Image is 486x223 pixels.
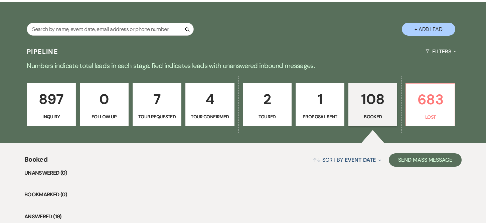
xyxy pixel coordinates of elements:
[31,113,71,120] p: Inquiry
[243,83,292,126] a: 2Toured
[247,88,287,110] p: 2
[27,83,75,126] a: 897Inquiry
[190,113,230,120] p: Tour Confirmed
[84,113,124,120] p: Follow Up
[300,88,340,110] p: 1
[185,83,234,126] a: 4Tour Confirmed
[24,212,462,221] li: Answered (19)
[24,190,462,199] li: Bookmarked (0)
[247,113,287,120] p: Toured
[410,113,450,121] p: Lost
[137,88,177,110] p: 7
[190,88,230,110] p: 4
[80,83,129,126] a: 0Follow Up
[353,88,393,110] p: 108
[389,153,462,167] button: Send Mass Message
[313,156,321,163] span: ↑↓
[423,43,459,60] button: Filters
[24,169,462,177] li: Unanswered (0)
[353,113,393,120] p: Booked
[31,88,71,110] p: 897
[24,154,47,169] span: Booked
[410,88,450,111] p: 683
[84,88,124,110] p: 0
[348,83,397,126] a: 108Booked
[3,60,484,71] p: Numbers indicate total leads in each stage. Red indicates leads with unanswered inbound messages.
[406,83,455,126] a: 683Lost
[27,47,58,56] h3: Pipeline
[296,83,344,126] a: 1Proposal Sent
[402,23,455,36] button: + Add Lead
[27,23,194,36] input: Search by name, event date, email address or phone number
[133,83,181,126] a: 7Tour Requested
[345,156,376,163] span: Event Date
[300,113,340,120] p: Proposal Sent
[310,151,384,169] button: Sort By Event Date
[137,113,177,120] p: Tour Requested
